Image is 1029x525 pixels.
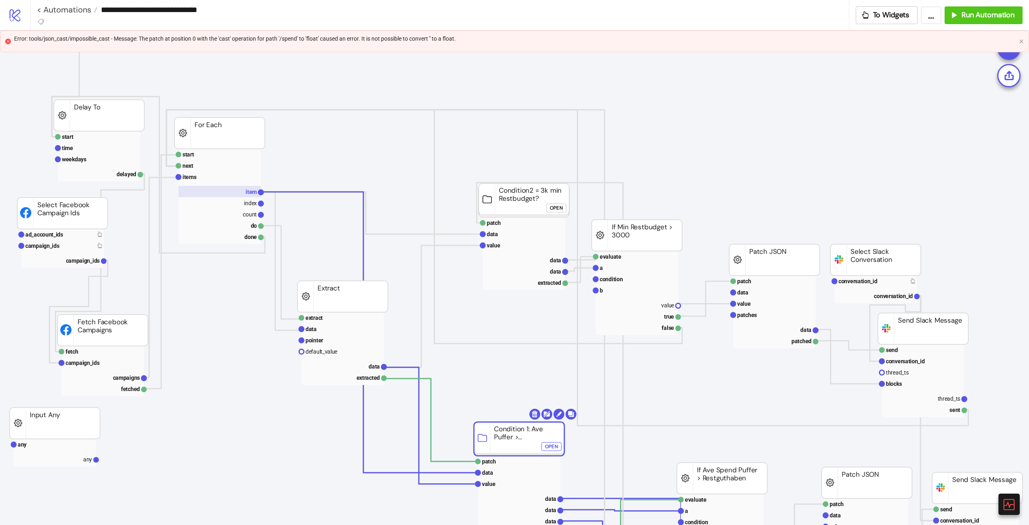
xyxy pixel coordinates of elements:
[938,395,961,402] text: thread_ts
[37,6,97,14] a: < Automations
[685,496,707,503] text: evaluate
[305,337,323,344] text: pointer
[961,10,1015,20] span: Run Automation
[886,369,909,376] text: thread_ts
[838,278,877,284] text: conversation_id
[550,257,561,264] text: data
[25,231,63,238] text: ad_account_ids
[600,276,623,282] text: condition
[487,231,498,237] text: data
[246,189,257,195] text: item
[830,512,841,519] text: data
[661,302,674,309] text: value
[83,456,92,463] text: any
[62,156,86,163] text: weekdays
[305,315,323,321] text: extract
[940,506,952,513] text: send
[182,151,194,158] text: start
[305,326,317,332] text: data
[545,507,556,513] text: data
[737,312,757,318] text: patches
[737,289,748,296] text: data
[545,518,556,525] text: data
[305,348,337,355] text: default_value
[66,257,100,264] text: campaign_ids
[886,358,925,364] text: conversation_id
[487,220,501,226] text: patch
[369,363,380,370] text: data
[66,360,100,366] text: campaign_ids
[482,458,496,465] text: patch
[800,327,812,333] text: data
[830,501,844,507] text: patch
[600,287,603,294] text: b
[25,243,59,249] text: campaign_ids
[182,163,193,169] text: next
[600,253,621,260] text: evaluate
[600,265,603,271] text: a
[886,347,898,353] text: send
[113,375,140,381] text: campaigns
[685,508,688,514] text: a
[874,293,913,299] text: conversation_id
[550,204,563,213] div: Open
[945,6,1023,24] button: Run Automation
[940,517,979,524] text: conversation_id
[244,200,257,206] text: index
[1019,39,1024,44] button: close
[886,381,902,387] text: blocks
[62,145,73,151] text: time
[487,242,500,249] text: value
[856,6,918,24] button: To Widgets
[873,10,910,20] span: To Widgets
[546,204,566,212] button: Open
[182,174,197,180] text: items
[62,134,74,140] text: start
[921,6,941,24] button: ...
[545,496,556,502] text: data
[243,211,257,218] text: count
[737,278,751,284] text: patch
[14,34,1016,43] div: Error: tools/json_cast/impossible_cast - Message: The patch at position 0 with the 'cast' operati...
[737,301,751,307] text: value
[482,481,496,487] text: value
[545,442,558,451] div: Open
[5,39,11,44] span: close-circle
[541,442,562,451] button: Open
[66,348,78,355] text: fetch
[550,268,561,275] text: data
[482,469,493,476] text: data
[18,441,27,448] text: any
